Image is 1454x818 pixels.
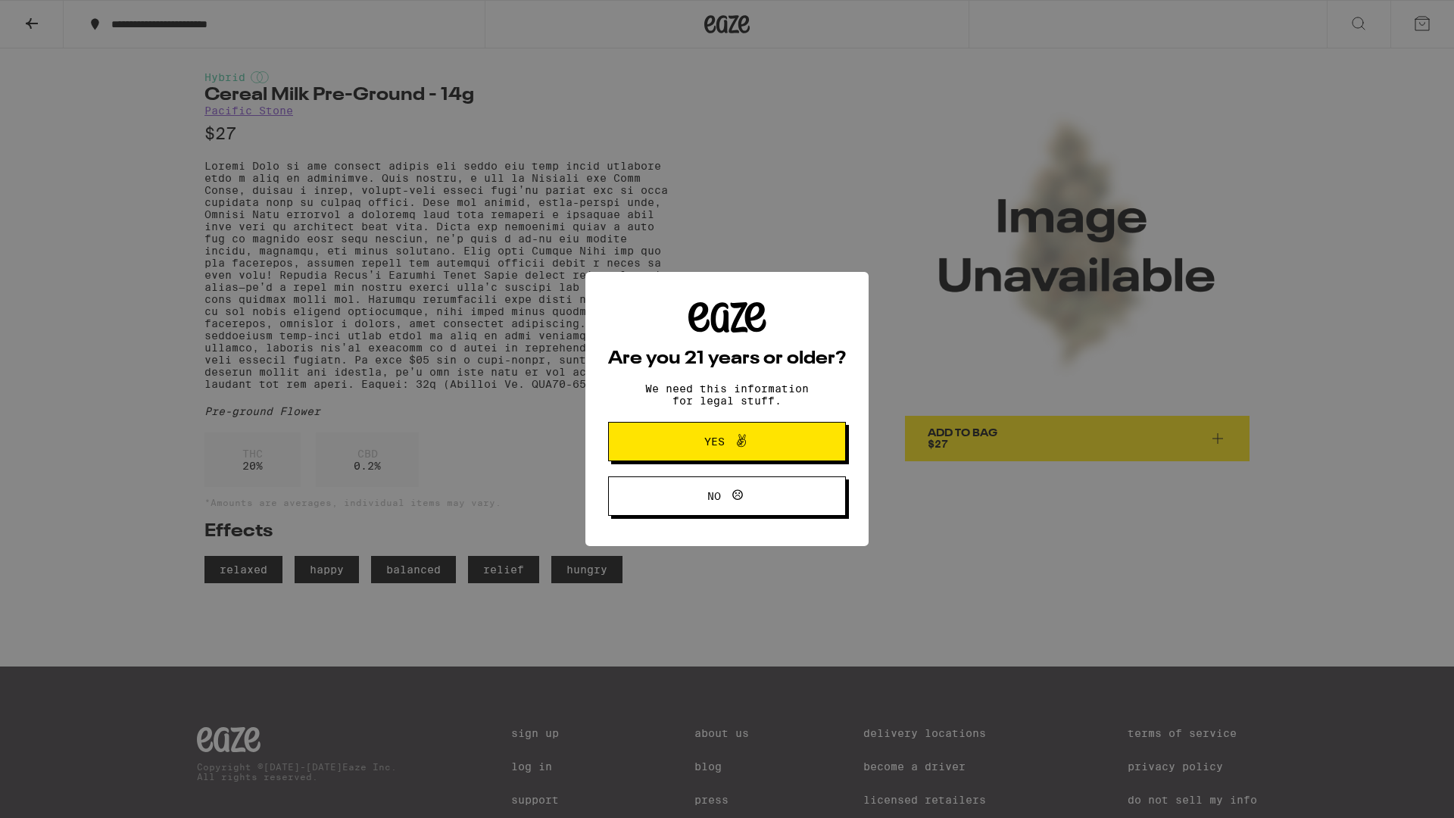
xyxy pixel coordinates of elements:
p: We need this information for legal stuff. [632,382,822,407]
span: No [707,491,721,501]
h2: Are you 21 years or older? [608,350,846,368]
button: Yes [608,422,846,461]
span: Yes [704,436,725,447]
button: No [608,476,846,516]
